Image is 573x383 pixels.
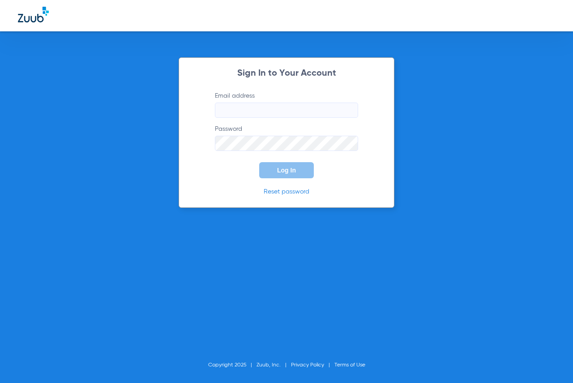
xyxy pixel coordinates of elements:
[528,340,573,383] iframe: Chat Widget
[291,362,324,368] a: Privacy Policy
[215,125,358,151] label: Password
[264,189,309,195] a: Reset password
[215,136,358,151] input: Password
[257,361,291,370] li: Zuub, Inc.
[334,362,365,368] a: Terms of Use
[208,361,257,370] li: Copyright 2025
[201,69,372,78] h2: Sign In to Your Account
[277,167,296,174] span: Log In
[18,7,49,22] img: Zuub Logo
[259,162,314,178] button: Log In
[215,103,358,118] input: Email address
[215,91,358,118] label: Email address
